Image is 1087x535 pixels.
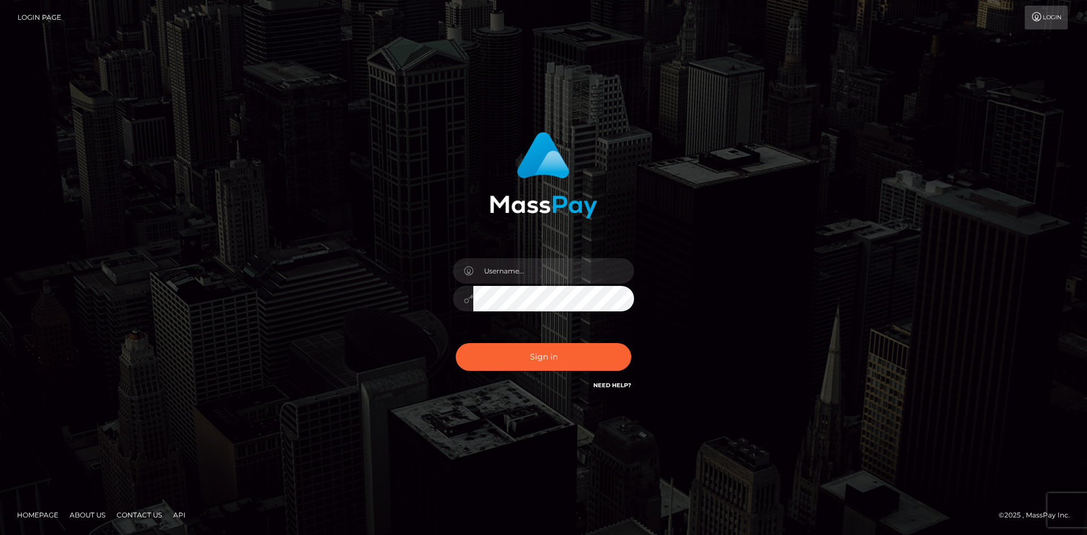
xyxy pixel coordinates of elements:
img: MassPay Login [490,132,597,219]
button: Sign in [456,343,631,371]
a: Homepage [12,506,63,524]
input: Username... [473,258,634,284]
a: Contact Us [112,506,166,524]
a: Need Help? [593,382,631,389]
a: Login Page [18,6,61,29]
div: © 2025 , MassPay Inc. [999,509,1079,521]
a: API [169,506,190,524]
a: Login [1025,6,1068,29]
a: About Us [65,506,110,524]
